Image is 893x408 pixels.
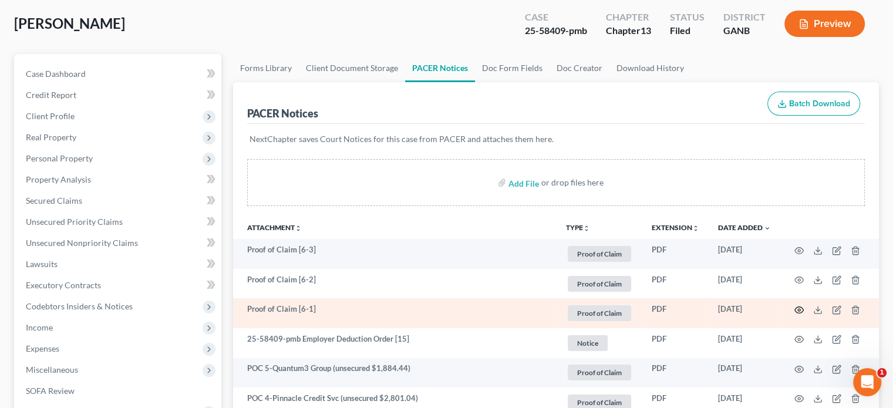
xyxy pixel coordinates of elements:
span: Income [26,322,53,332]
span: Secured Claims [26,195,82,205]
td: Proof of Claim [6-3] [233,239,557,269]
a: Doc Creator [550,54,609,82]
div: PACER Notices [247,106,318,120]
iframe: Intercom live chat [853,368,881,396]
p: NextChapter saves Court Notices for this case from PACER and attaches them here. [250,133,862,145]
a: Unsecured Nonpriority Claims [16,232,221,254]
span: SOFA Review [26,386,75,396]
span: Proof of Claim [568,276,631,292]
span: 13 [641,25,651,36]
div: 25-58409-pmb [525,24,587,38]
td: POC 5-Quantum3 Group (unsecured $1,884.44) [233,358,557,388]
a: SOFA Review [16,380,221,402]
a: Extensionunfold_more [652,223,699,232]
button: Preview [784,11,865,37]
span: Executory Contracts [26,280,101,290]
span: Credit Report [26,90,76,100]
a: Attachmentunfold_more [247,223,302,232]
a: Secured Claims [16,190,221,211]
span: Proof of Claim [568,305,631,321]
a: Lawsuits [16,254,221,275]
div: GANB [723,24,766,38]
div: Case [525,11,587,24]
a: Doc Form Fields [475,54,550,82]
a: Forms Library [233,54,299,82]
a: Client Document Storage [299,54,405,82]
td: [DATE] [709,269,780,299]
a: Date Added expand_more [718,223,771,232]
span: Proof of Claim [568,365,631,380]
i: unfold_more [583,225,590,232]
span: Notice [568,335,608,351]
a: Property Analysis [16,169,221,190]
i: expand_more [764,225,771,232]
a: Unsecured Priority Claims [16,211,221,232]
a: Credit Report [16,85,221,106]
a: PACER Notices [405,54,475,82]
button: TYPEunfold_more [566,224,590,232]
td: [DATE] [709,298,780,328]
div: Chapter [606,24,651,38]
span: Real Property [26,132,76,142]
span: Lawsuits [26,259,58,269]
a: Proof of Claim [566,244,633,264]
td: [DATE] [709,358,780,388]
span: 1 [877,368,887,377]
a: Proof of Claim [566,274,633,294]
a: Proof of Claim [566,363,633,382]
span: Expenses [26,343,59,353]
div: Filed [670,24,705,38]
span: Unsecured Priority Claims [26,217,123,227]
div: Chapter [606,11,651,24]
td: PDF [642,239,709,269]
span: Batch Download [789,99,850,109]
span: Property Analysis [26,174,91,184]
span: Unsecured Nonpriority Claims [26,238,138,248]
td: [DATE] [709,328,780,358]
a: Proof of Claim [566,304,633,323]
td: Proof of Claim [6-2] [233,269,557,299]
button: Batch Download [767,92,860,116]
a: Case Dashboard [16,63,221,85]
div: or drop files here [541,177,604,188]
div: Status [670,11,705,24]
a: Download History [609,54,691,82]
span: [PERSON_NAME] [14,15,125,32]
a: Notice [566,333,633,353]
td: PDF [642,328,709,358]
span: Proof of Claim [568,246,631,262]
td: [DATE] [709,239,780,269]
span: Codebtors Insiders & Notices [26,301,133,311]
span: Miscellaneous [26,365,78,375]
span: Case Dashboard [26,69,86,79]
td: PDF [642,358,709,388]
td: PDF [642,298,709,328]
span: Client Profile [26,111,75,121]
td: 25-58409-pmb Employer Deduction Order [15] [233,328,557,358]
a: Executory Contracts [16,275,221,296]
i: unfold_more [692,225,699,232]
td: Proof of Claim [6-1] [233,298,557,328]
span: Personal Property [26,153,93,163]
div: District [723,11,766,24]
i: unfold_more [295,225,302,232]
td: PDF [642,269,709,299]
